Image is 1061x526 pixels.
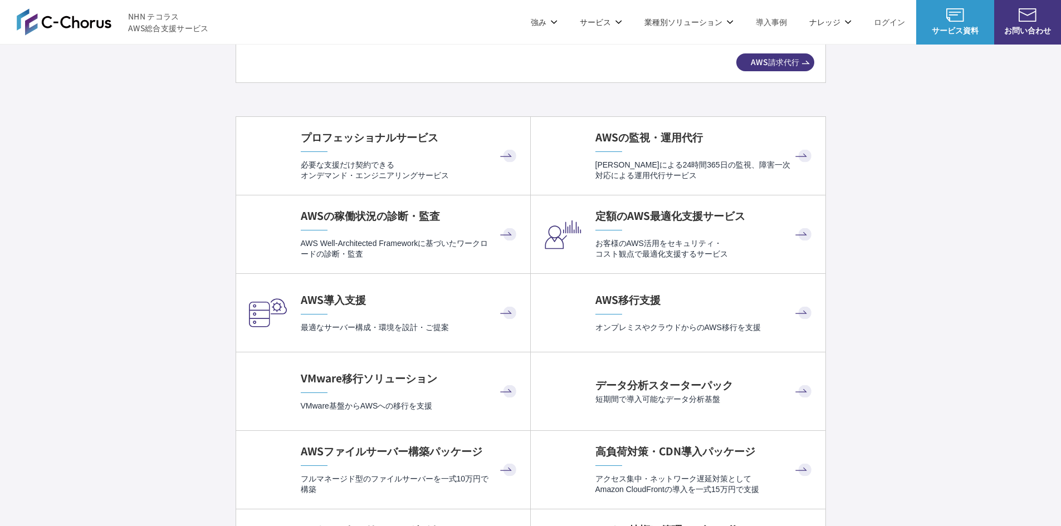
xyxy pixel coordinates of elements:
a: データ分析スターターパック 短期間で導入可能なデータ分析基盤 [531,352,825,430]
p: オンプレミスやクラウドからのAWS移行を支援 [595,322,814,333]
a: AWSの稼働状況の診断・監査 AWS Well-Architected Frameworkに基づいたワークロードの診断・監査 [236,195,530,273]
p: サービス [580,16,622,28]
a: AWS総合支援サービス C-Chorus NHN テコラスAWS総合支援サービス [17,8,209,35]
p: 最適なサーバー構成・環境を設計・ご提案 [301,322,519,333]
p: 必要な支援だけ契約できる オンデマンド・エンジニアリングサービス [301,160,519,181]
h4: AWSの監視・運用代行 [595,130,814,145]
h4: AWS導入支援 [301,292,519,307]
p: アクセス集中・ネットワーク遅延対策として Amazon CloudFrontの導入を一式15万円で支援 [595,474,814,495]
span: お問い合わせ [994,24,1061,36]
a: AWSファイルサーバー構築パッケージ フルマネージド型のファイルサーバーを一式10万円で構築 [236,431,530,509]
p: AWS Well-Architected Frameworkに基づいたワークロードの診断・監査 [301,238,519,260]
h4: 高負荷対策・CDN導入パッケージ [595,444,814,459]
span: AWS請求代行 [736,56,814,68]
p: 業種別ソリューション [644,16,734,28]
h4: 定額のAWS最適化支援サービス [595,208,814,223]
a: AWS移行支援 オンプレミスやクラウドからのAWS移行を支援 [531,274,825,352]
h4: AWSファイルサーバー構築パッケージ [301,444,519,459]
a: 導入事例 [756,16,787,28]
a: 定額のAWS最適化支援サービス お客様のAWS活用をセキュリティ・コスト観点で最適化支援するサービス [531,195,825,273]
p: 短期間で導入可能なデータ分析基盤 [595,394,814,405]
p: VMware基盤からAWSへの移行を支援 [301,401,519,411]
h4: データ分析スターターパック [595,377,814,392]
img: AWS総合支援サービス C-Chorus サービス資料 [946,8,964,22]
p: 強み [531,16,558,28]
p: [PERSON_NAME]による24時間365日の監視、障害一次対応による運用代行サービス [595,160,814,181]
span: NHN テコラス AWS総合支援サービス [128,11,209,34]
p: ナレッジ [809,16,852,28]
h4: プロフェッショナルサービス [301,130,519,145]
a: プロフェッショナルサービス 必要な支援だけ契約できるオンデマンド・エンジニアリングサービス [236,117,530,195]
h4: AWS移行支援 [595,292,814,307]
a: VMware移行ソリューション VMware基盤からAWSへの移行を支援 [236,352,530,430]
h4: VMware移行ソリューション [301,371,519,386]
a: 高負荷対策・CDN導入パッケージ アクセス集中・ネットワーク遅延対策としてAmazon CloudFrontの導入を一式15万円で支援 [531,431,825,509]
a: ログイン [874,16,905,28]
p: お客様のAWS活用をセキュリティ・ コスト観点で最適化支援するサービス [595,238,814,260]
a: AWS導入支援 最適なサーバー構成・環境を設計・ご提案 [236,274,530,352]
h4: AWSの稼働状況の診断・監査 [301,208,519,223]
p: フルマネージド型のファイルサーバーを一式10万円で構築 [301,474,519,495]
a: AWSの監視・運用代行 [PERSON_NAME]による24時間365日の監視、障害一次対応による運用代行サービス [531,117,825,195]
span: サービス資料 [916,24,994,36]
img: AWS総合支援サービス C-Chorus [17,8,111,35]
img: お問い合わせ [1019,8,1036,22]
